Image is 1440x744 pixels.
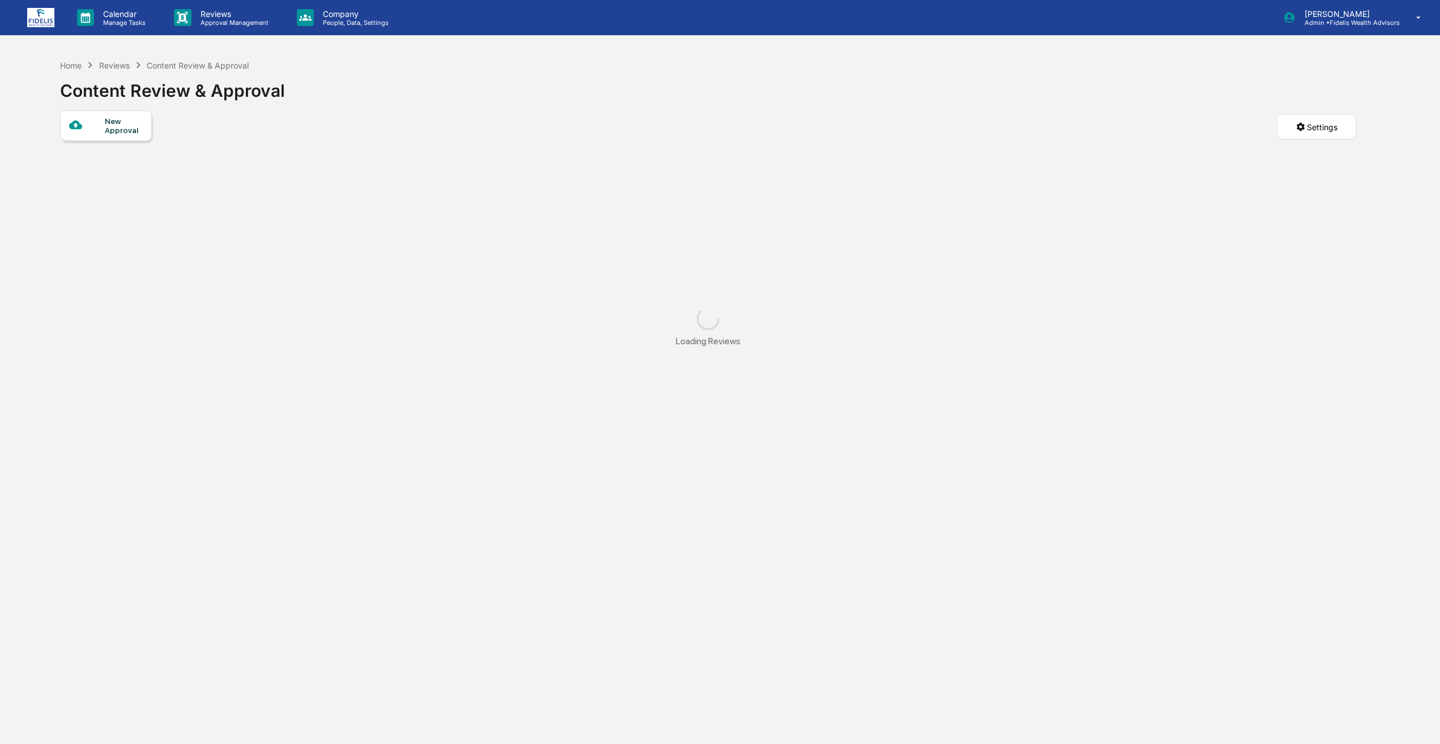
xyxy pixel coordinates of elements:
[94,19,151,27] p: Manage Tasks
[1296,9,1400,19] p: [PERSON_NAME]
[105,117,143,135] div: New Approval
[60,71,285,101] div: Content Review & Approval
[676,336,740,347] div: Loading Reviews
[147,61,249,70] div: Content Review & Approval
[191,9,274,19] p: Reviews
[27,8,54,27] img: logo
[60,61,82,70] div: Home
[314,9,394,19] p: Company
[1277,114,1356,139] button: Settings
[314,19,394,27] p: People, Data, Settings
[191,19,274,27] p: Approval Management
[94,9,151,19] p: Calendar
[1296,19,1400,27] p: Admin • Fidelis Wealth Advisors
[99,61,130,70] div: Reviews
